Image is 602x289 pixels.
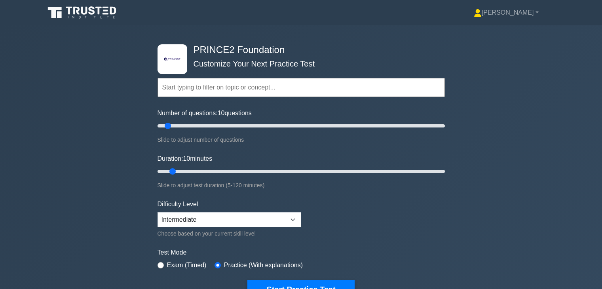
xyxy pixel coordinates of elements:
h4: PRINCE2 Foundation [190,44,406,56]
label: Exam (Timed) [167,260,207,270]
div: Choose based on your current skill level [158,229,301,238]
label: Number of questions: questions [158,108,252,118]
label: Duration: minutes [158,154,213,164]
span: 10 [218,110,225,116]
span: 10 [183,155,190,162]
label: Test Mode [158,248,445,257]
a: [PERSON_NAME] [455,5,558,21]
div: Slide to adjust test duration (5-120 minutes) [158,181,445,190]
input: Start typing to filter on topic or concept... [158,78,445,97]
label: Practice (With explanations) [224,260,303,270]
div: Slide to adjust number of questions [158,135,445,144]
label: Difficulty Level [158,200,198,209]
